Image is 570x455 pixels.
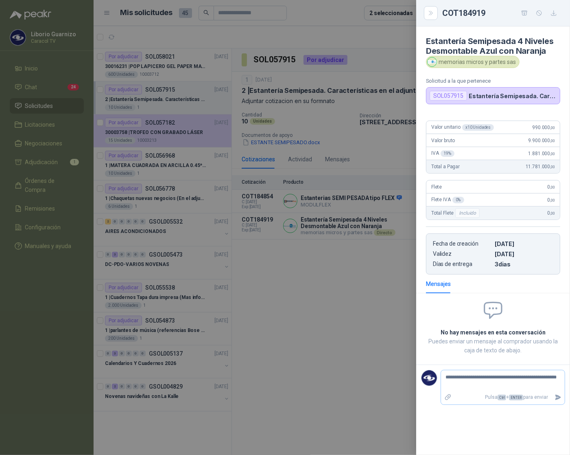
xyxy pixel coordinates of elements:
div: 19 % [441,150,455,157]
p: 3 dias [495,261,553,268]
div: Mensajes [426,279,451,288]
span: ENTER [509,395,523,400]
p: Pulsa + para enviar [455,390,552,404]
span: Ctrl [498,395,506,400]
span: ,00 [550,152,555,156]
p: Estantería Semipesada. Características en el adjunto [469,92,557,99]
span: Valor bruto [431,138,455,143]
p: Puedes enviar un mensaje al comprador usando la caja de texto de abajo. [426,337,560,355]
p: [DATE] [495,240,553,247]
button: Enviar [551,390,565,404]
span: ,00 [550,185,555,189]
span: 9.900.000 [529,138,555,143]
span: ,00 [550,165,555,169]
div: 0 % [452,197,464,203]
span: Total a Pagar [431,164,460,169]
p: Días de entrega [433,261,491,268]
span: 1.881.000 [529,151,555,156]
div: SOL057915 [430,91,467,101]
span: 0 [548,210,555,216]
span: Flete [431,184,442,190]
span: 11.781.000 [526,164,555,169]
img: Company Logo [428,57,437,66]
h2: No hay mensajes en esta conversación [426,328,560,337]
span: 990.000 [532,125,555,130]
p: [DATE] [495,251,553,257]
div: COT184919 [442,7,560,20]
p: Solicitud a la que pertenece [426,78,560,84]
span: Total Flete [431,208,481,218]
label: Adjuntar archivos [441,390,455,404]
span: 0 [548,184,555,190]
span: ,00 [550,138,555,143]
h4: Estantería Semipesada 4 Niveles Desmontable Azul con Naranja [426,36,560,56]
p: Fecha de creación [433,240,491,247]
span: ,00 [550,198,555,202]
span: IVA [431,150,454,157]
span: 0 [548,197,555,203]
div: Incluido [455,208,480,218]
div: memorias micros y partes sas [426,56,520,68]
div: x 10 Unidades [462,124,494,131]
span: Flete IVA [431,197,464,203]
span: ,00 [550,125,555,130]
p: Validez [433,251,491,257]
span: Valor unitario [431,124,494,131]
img: Company Logo [421,370,437,386]
button: Close [426,8,436,18]
span: ,00 [550,211,555,215]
